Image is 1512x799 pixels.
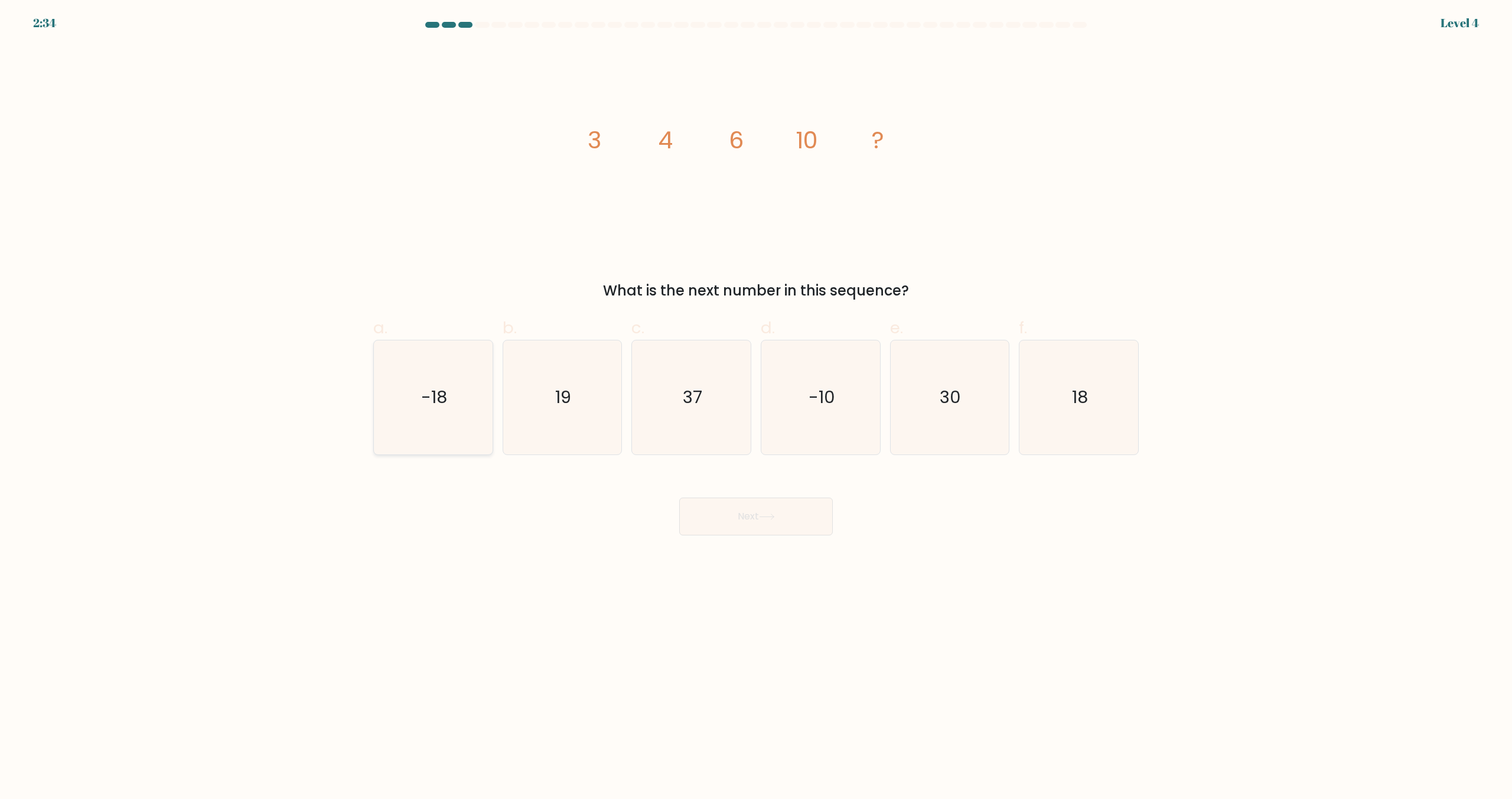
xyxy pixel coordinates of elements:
div: Level 4 [1441,14,1479,32]
text: 18 [1072,386,1088,410]
span: e. [890,316,903,339]
tspan: 6 [729,124,744,157]
tspan: ? [872,124,884,157]
text: 37 [683,386,702,410]
text: 30 [940,386,962,410]
span: c. [631,316,644,339]
span: a. [373,316,387,339]
text: -18 [421,386,447,410]
span: b. [503,316,517,339]
text: 19 [555,386,571,410]
tspan: 4 [658,124,673,157]
button: Next [679,498,833,535]
div: What is the next number in this sequence? [380,280,1132,301]
span: f. [1019,316,1027,339]
tspan: 3 [588,124,601,157]
div: 2:34 [33,14,56,32]
tspan: 10 [796,124,818,157]
span: d. [761,316,775,339]
text: -10 [809,386,835,410]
